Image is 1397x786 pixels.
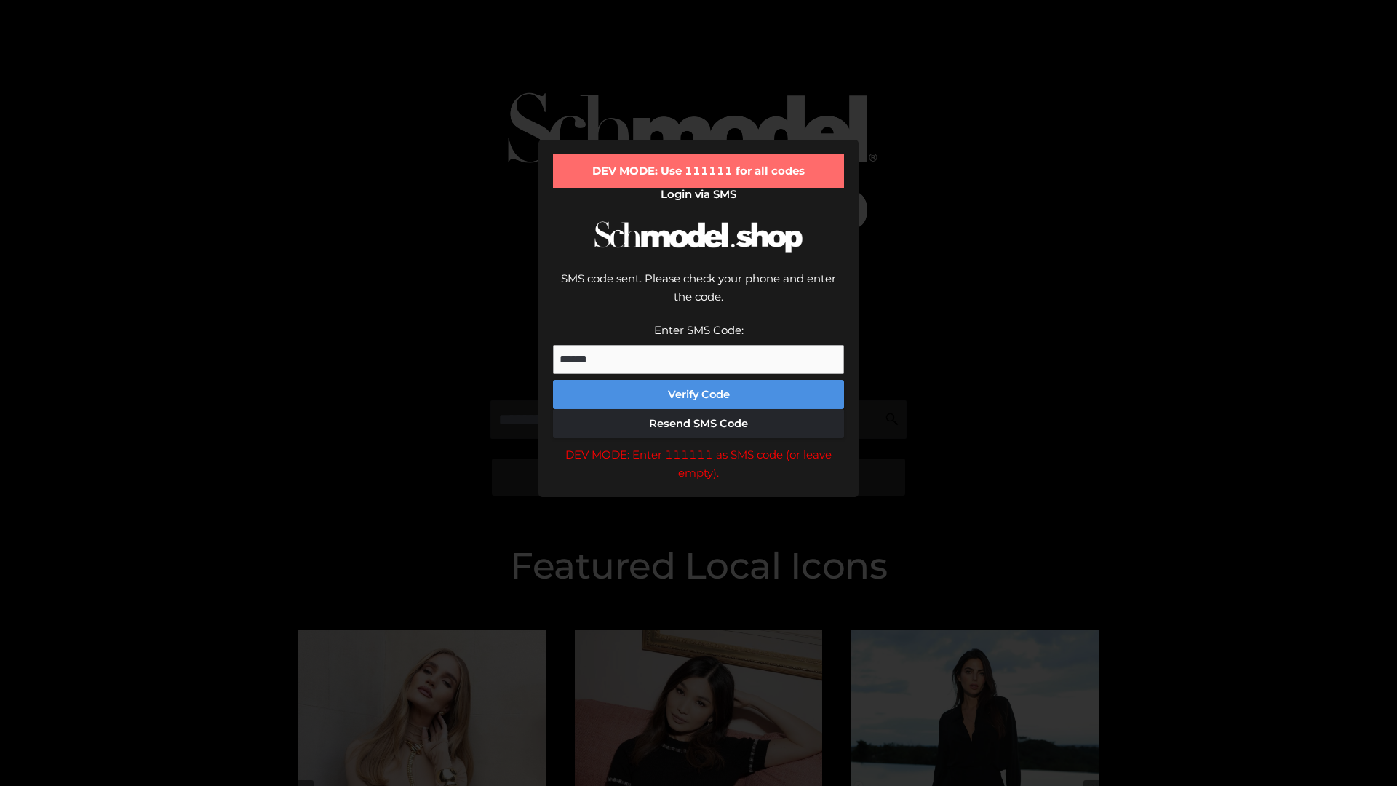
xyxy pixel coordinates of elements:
div: SMS code sent. Please check your phone and enter the code. [553,269,844,321]
div: DEV MODE: Enter 111111 as SMS code (or leave empty). [553,445,844,483]
label: Enter SMS Code: [654,323,744,337]
button: Resend SMS Code [553,409,844,438]
h2: Login via SMS [553,188,844,201]
img: Schmodel Logo [589,208,808,266]
div: DEV MODE: Use 111111 for all codes [553,154,844,188]
button: Verify Code [553,380,844,409]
